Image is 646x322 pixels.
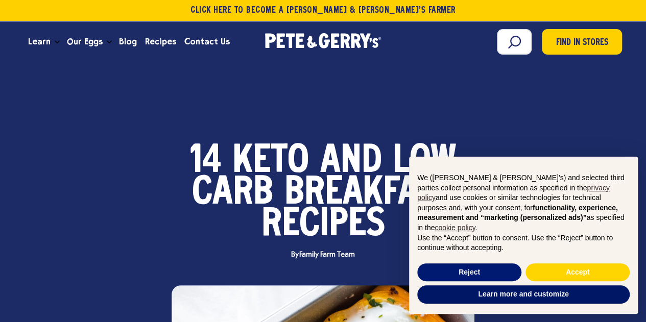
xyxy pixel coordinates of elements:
[192,178,273,209] span: Carb
[542,29,622,55] a: Find in Stores
[119,35,137,48] span: Blog
[417,285,630,304] button: Learn more and customize
[180,28,234,56] a: Contact Us
[145,35,176,48] span: Recipes
[417,233,630,253] p: Use the “Accept” button to consent. Use the “Reject” button to continue without accepting.
[556,36,608,50] span: Find in Stores
[67,35,103,48] span: Our Eggs
[28,35,51,48] span: Learn
[55,40,60,44] button: Open the dropdown menu for Learn
[497,29,532,55] input: Search
[63,28,107,56] a: Our Eggs
[24,28,55,56] a: Learn
[435,224,475,232] a: cookie policy
[286,251,360,259] span: By
[417,263,521,282] button: Reject
[115,28,141,56] a: Blog
[141,28,180,56] a: Recipes
[261,209,385,241] span: Recipes
[184,35,230,48] span: Contact Us
[233,146,309,178] span: Keto
[190,146,222,178] span: 14
[320,146,382,178] span: and
[401,148,646,322] div: Notice
[107,40,112,44] button: Open the dropdown menu for Our Eggs
[525,263,630,282] button: Accept
[284,178,454,209] span: Breakfast
[417,173,630,233] p: We ([PERSON_NAME] & [PERSON_NAME]'s) and selected third parties collect personal information as s...
[299,251,354,259] span: Family Farm Team
[393,146,457,178] span: Low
